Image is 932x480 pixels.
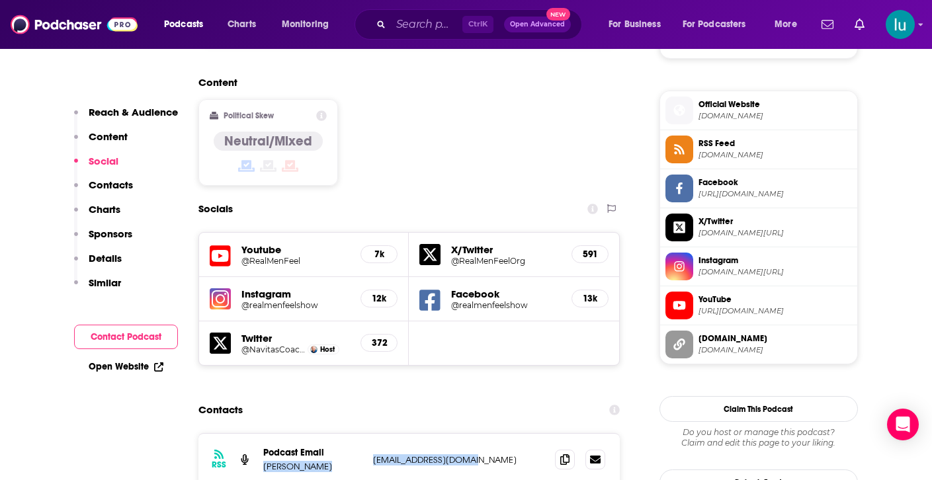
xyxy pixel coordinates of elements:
span: X/Twitter [699,216,852,227]
button: Contact Podcast [74,325,178,349]
button: Sponsors [74,227,132,252]
a: Show notifications dropdown [816,13,839,36]
span: Podcasts [164,15,203,34]
span: Logged in as lusodano [886,10,915,39]
a: Charts [219,14,264,35]
span: Host [320,345,335,354]
h2: Contacts [198,397,243,422]
a: YouTube[URL][DOMAIN_NAME] [665,292,852,319]
button: Claim This Podcast [659,396,858,422]
a: @realmenfeelshow [241,300,351,310]
span: RSS Feed [699,138,852,149]
a: @RealMenFeelOrg [451,256,561,266]
p: Content [89,130,128,143]
p: Reach & Audience [89,106,178,118]
img: User Profile [886,10,915,39]
p: Similar [89,276,121,289]
span: realmenfeel.org [699,345,852,355]
h2: Socials [198,196,233,221]
h5: Youtube [241,243,351,256]
span: Charts [228,15,256,34]
button: Charts [74,203,120,227]
h5: 372 [372,337,386,348]
div: Search podcasts, credits, & more... [367,9,595,40]
h3: RSS [212,460,226,470]
button: open menu [599,14,677,35]
h5: 7k [372,249,386,260]
a: X/Twitter[DOMAIN_NAME][URL] [665,214,852,241]
button: open menu [155,14,220,35]
p: Social [89,155,118,167]
a: Show notifications dropdown [849,13,870,36]
span: Do you host or manage this podcast? [659,427,858,438]
span: For Podcasters [683,15,746,34]
button: open menu [273,14,346,35]
a: @NavitasCoaching [241,344,305,354]
a: Instagram[DOMAIN_NAME][URL] [665,253,852,280]
span: https://www.youtube.com/@RealMenFeel [699,306,852,316]
h5: 13k [583,293,597,304]
button: open menu [674,14,765,35]
span: [DOMAIN_NAME] [699,333,852,344]
a: Open Website [89,361,163,372]
a: @RealMenFeel [241,256,351,266]
span: For Business [609,15,661,34]
h5: Twitter [241,332,351,344]
input: Search podcasts, credits, & more... [391,14,462,35]
div: Claim and edit this page to your liking. [659,427,858,448]
span: https://www.facebook.com/realmenfeelshow [699,189,852,199]
a: [DOMAIN_NAME][DOMAIN_NAME] [665,331,852,358]
button: Details [74,252,122,276]
span: realmenfeel.org [699,111,852,121]
span: YouTube [699,294,852,305]
h5: 12k [372,293,386,304]
a: Facebook[URL][DOMAIN_NAME] [665,175,852,202]
h5: Instagram [241,288,351,300]
span: Ctrl K [462,16,493,33]
span: twitter.com/RealMenFeelOrg [699,228,852,238]
span: Official Website [699,99,852,110]
p: Contacts [89,179,133,191]
h5: Facebook [451,288,561,300]
p: Charts [89,203,120,216]
a: Official Website[DOMAIN_NAME] [665,97,852,124]
p: [PERSON_NAME] [263,461,362,472]
button: Social [74,155,118,179]
a: @realmenfeelshow [451,300,561,310]
img: Andy Grant [310,346,318,353]
span: New [546,8,570,20]
button: Show profile menu [886,10,915,39]
img: iconImage [210,288,231,309]
span: Monitoring [282,15,329,34]
button: Content [74,130,128,155]
p: [EMAIL_ADDRESS][DOMAIN_NAME] [373,454,545,465]
div: Open Intercom Messenger [887,409,919,440]
span: Instagram [699,255,852,266]
p: Sponsors [89,227,132,240]
h5: 591 [583,249,597,260]
a: RSS Feed[DOMAIN_NAME] [665,136,852,163]
p: Podcast Email [263,447,362,458]
button: Contacts [74,179,133,203]
span: More [775,15,797,34]
span: instagram.com/realmenfeelshow [699,267,852,277]
button: Similar [74,276,121,301]
span: Facebook [699,177,852,188]
h4: Neutral/Mixed [224,133,312,149]
button: Reach & Audience [74,106,178,130]
button: Open AdvancedNew [504,17,571,32]
span: Open Advanced [510,21,565,28]
h2: Political Skew [224,111,274,120]
h5: X/Twitter [451,243,561,256]
img: Podchaser - Follow, Share and Rate Podcasts [11,12,138,37]
h2: Content [198,76,610,89]
p: Details [89,252,122,264]
span: feeds.acast.com [699,150,852,160]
